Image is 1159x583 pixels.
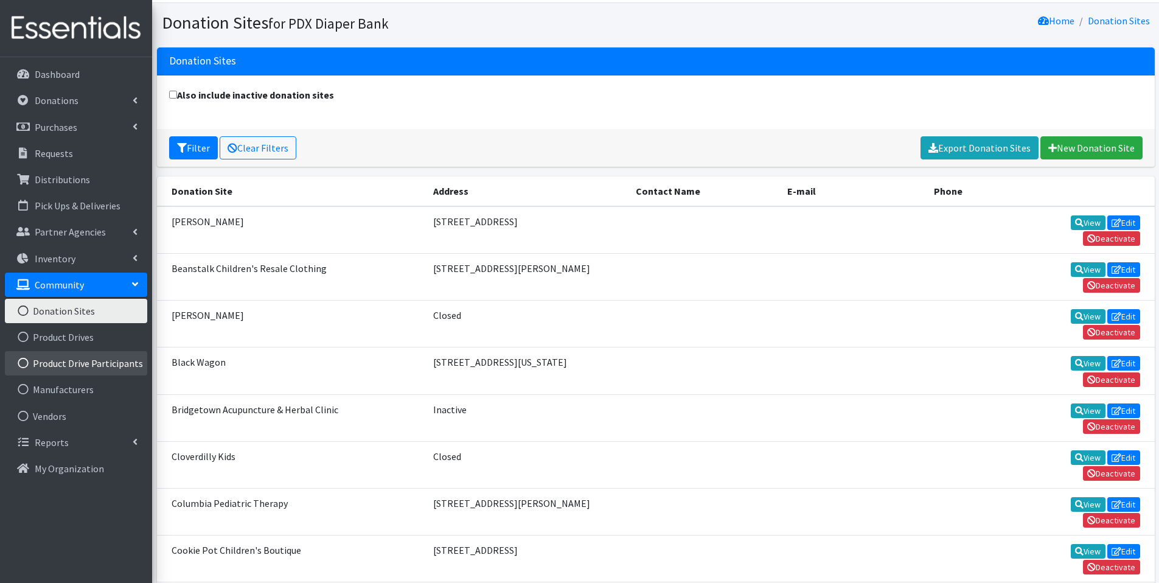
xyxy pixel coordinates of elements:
a: View [1071,356,1105,371]
a: Reports [5,430,147,455]
a: Deactivate [1083,372,1140,387]
p: Pick Ups & Deliveries [35,200,120,212]
a: Distributions [5,167,147,192]
a: View [1071,309,1105,324]
a: Deactivate [1083,466,1140,481]
a: View [1071,544,1105,559]
th: Contact Name [628,176,781,206]
a: Donation Sites [1088,15,1150,27]
a: Deactivate [1083,278,1140,293]
th: E-mail [780,176,926,206]
td: [STREET_ADDRESS][US_STATE] [426,347,628,394]
th: Phone [927,176,1023,206]
small: for PDX Diaper Bank [268,15,389,32]
td: Cookie Pot Children's Boutique [157,536,426,582]
a: Donation Sites [5,299,147,323]
td: [STREET_ADDRESS][PERSON_NAME] [426,488,628,535]
a: Vendors [5,404,147,428]
a: Inventory [5,246,147,271]
p: Partner Agencies [35,226,106,238]
a: Purchases [5,115,147,139]
a: Edit [1107,403,1140,418]
a: View [1071,403,1105,418]
td: Columbia Pediatric Therapy [157,488,426,535]
a: New Donation Site [1040,136,1143,159]
a: Deactivate [1083,513,1140,528]
td: Inactive [426,394,628,441]
a: View [1071,215,1105,230]
a: Deactivate [1083,325,1140,340]
a: Partner Agencies [5,220,147,244]
p: Inventory [35,253,75,265]
a: My Organization [5,456,147,481]
a: Edit [1107,497,1140,512]
a: Edit [1107,450,1140,465]
label: Also include inactive donation sites [169,88,334,102]
p: Dashboard [35,68,80,80]
a: View [1071,497,1105,512]
p: Community [35,279,84,291]
a: Manufacturers [5,377,147,402]
td: Black Wagon [157,347,426,394]
h3: Donation Sites [169,55,236,68]
a: Deactivate [1083,231,1140,246]
td: [STREET_ADDRESS][PERSON_NAME] [426,253,628,300]
p: My Organization [35,463,104,475]
a: Edit [1107,544,1140,559]
td: [PERSON_NAME] [157,206,426,254]
th: Address [426,176,628,206]
a: Deactivate [1083,419,1140,434]
a: Product Drives [5,325,147,349]
p: Distributions [35,173,90,186]
a: View [1071,450,1105,465]
input: Also include inactive donation sites [169,91,177,99]
td: Closed [426,301,628,347]
a: Donations [5,88,147,113]
a: Pick Ups & Deliveries [5,194,147,218]
a: Edit [1107,262,1140,277]
th: Donation Site [157,176,426,206]
a: Clear Filters [220,136,296,159]
p: Requests [35,147,73,159]
td: Closed [426,441,628,488]
a: Community [5,273,147,297]
a: Dashboard [5,62,147,86]
p: Reports [35,436,69,449]
a: Export Donation Sites [921,136,1039,159]
h1: Donation Sites [162,12,652,33]
td: [PERSON_NAME] [157,301,426,347]
td: [STREET_ADDRESS] [426,206,628,254]
a: Requests [5,141,147,166]
a: Edit [1107,356,1140,371]
button: Filter [169,136,218,159]
p: Purchases [35,121,77,133]
a: View [1071,262,1105,277]
p: Donations [35,94,78,106]
a: Home [1038,15,1074,27]
img: HumanEssentials [5,8,147,49]
a: Edit [1107,215,1140,230]
td: Bridgetown Acupuncture & Herbal Clinic [157,394,426,441]
td: Cloverdilly Kids [157,441,426,488]
a: Deactivate [1083,560,1140,574]
a: Edit [1107,309,1140,324]
td: Beanstalk Children's Resale Clothing [157,253,426,300]
a: Product Drive Participants [5,351,147,375]
td: [STREET_ADDRESS] [426,536,628,582]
